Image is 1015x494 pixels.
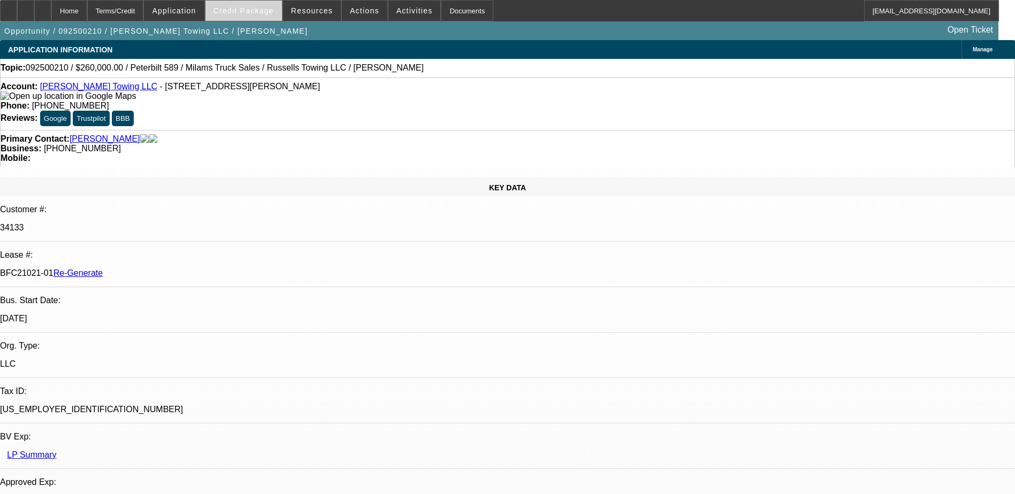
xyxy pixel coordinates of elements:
span: Actions [350,6,379,15]
strong: Mobile: [1,153,30,163]
span: [PHONE_NUMBER] [44,144,121,153]
span: Credit Package [213,6,274,15]
span: [PHONE_NUMBER] [32,101,109,110]
button: Resources [283,1,341,21]
span: 092500210 / $260,000.00 / Peterbilt 589 / Milams Truck Sales / Russells Towing LLC / [PERSON_NAME] [26,63,424,73]
a: Open Ticket [943,21,997,39]
span: Manage [973,47,993,52]
span: - [STREET_ADDRESS][PERSON_NAME] [160,82,320,91]
strong: Phone: [1,101,29,110]
button: Actions [342,1,387,21]
span: Resources [291,6,333,15]
a: LP Summary [7,450,56,459]
strong: Business: [1,144,41,153]
button: Application [144,1,204,21]
strong: Topic: [1,63,26,73]
img: linkedin-icon.png [149,134,157,144]
button: Trustpilot [73,111,109,126]
img: Open up location in Google Maps [1,91,136,101]
span: Activities [396,6,433,15]
button: BBB [112,111,134,126]
a: [PERSON_NAME] [70,134,140,144]
button: Activities [388,1,441,21]
strong: Account: [1,82,37,91]
button: Credit Package [205,1,282,21]
span: Opportunity / 092500210 / [PERSON_NAME] Towing LLC / [PERSON_NAME] [4,27,308,35]
img: facebook-icon.png [140,134,149,144]
a: [PERSON_NAME] Towing LLC [40,82,157,91]
strong: Reviews: [1,113,37,122]
strong: Primary Contact: [1,134,70,144]
a: Re-Generate [54,268,103,277]
span: Application [152,6,196,15]
span: KEY DATA [489,183,526,192]
span: APPLICATION INFORMATION [8,45,112,54]
a: View Google Maps [1,91,136,101]
button: Google [40,111,71,126]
